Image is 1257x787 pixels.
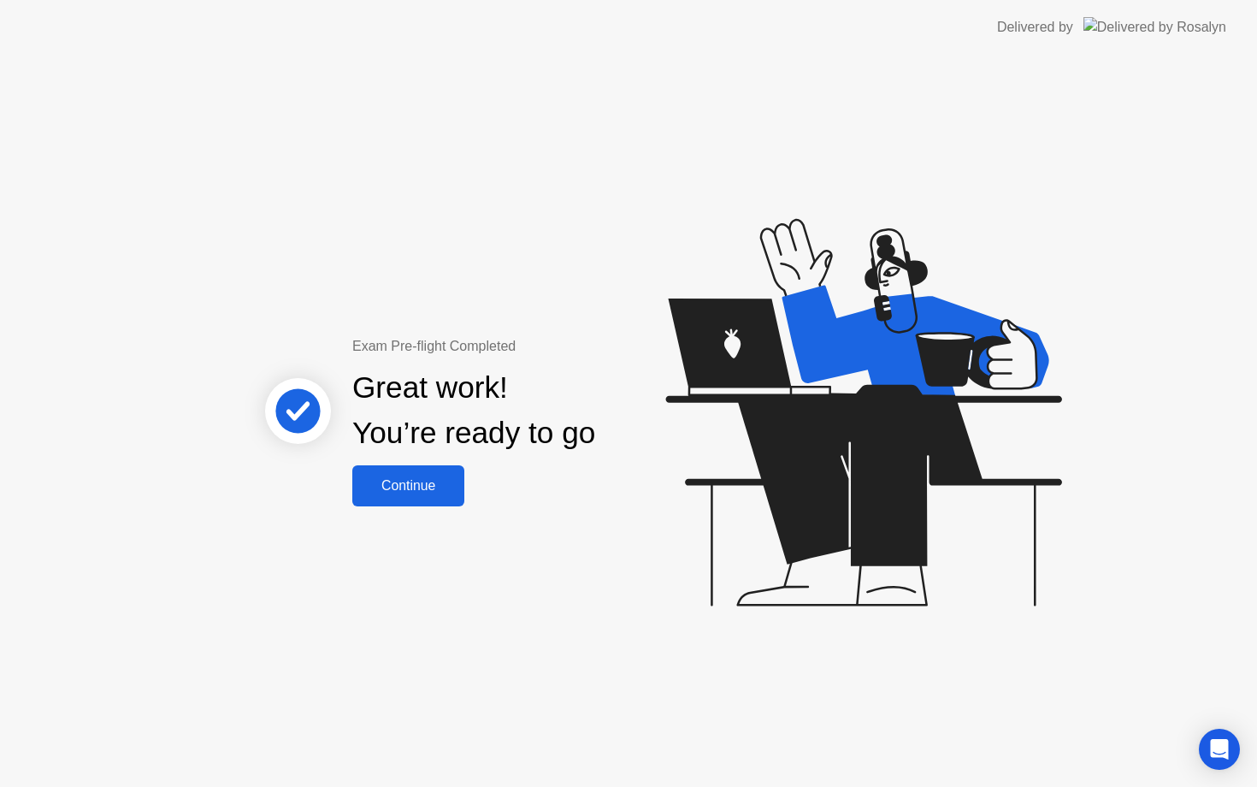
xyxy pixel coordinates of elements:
[352,465,464,506] button: Continue
[352,336,705,357] div: Exam Pre-flight Completed
[357,478,459,494] div: Continue
[1083,17,1226,37] img: Delivered by Rosalyn
[997,17,1073,38] div: Delivered by
[352,365,595,456] div: Great work! You’re ready to go
[1199,729,1240,770] div: Open Intercom Messenger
